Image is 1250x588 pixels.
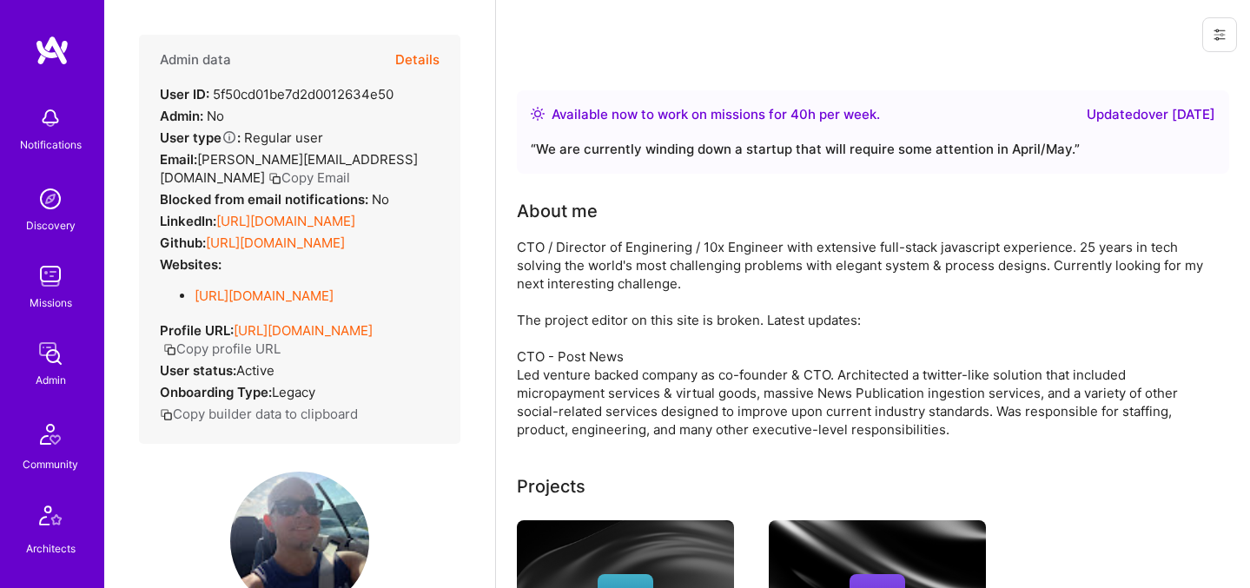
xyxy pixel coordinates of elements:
strong: Websites: [160,256,222,273]
div: CTO / Director of Enginering / 10x Engineer with extensive full-stack javascript experience. 25 y... [517,238,1212,439]
i: icon Copy [268,172,281,185]
div: Community [23,455,78,473]
span: 40 [790,106,808,122]
div: Discovery [26,216,76,235]
button: Details [395,35,440,85]
img: Architects [30,498,71,539]
strong: Profile URL: [160,322,234,339]
button: Copy builder data to clipboard [160,405,358,423]
strong: Onboarding Type: [160,384,272,400]
div: Architects [26,539,76,558]
button: Copy Email [268,168,350,187]
div: Notifications [20,135,82,154]
img: admin teamwork [33,336,68,371]
span: Active [236,362,274,379]
div: Missions [30,294,72,312]
div: Regular user [160,129,323,147]
div: No [160,190,389,208]
img: Availability [531,107,545,121]
div: Available now to work on missions for h per week . [552,104,880,125]
div: Projects [517,473,585,499]
div: “ We are currently winding down a startup that will require some attention in April/May. ” [531,139,1215,160]
span: legacy [272,384,315,400]
img: logo [35,35,69,66]
div: Admin [36,371,66,389]
strong: User type : [160,129,241,146]
div: Updated over [DATE] [1087,104,1215,125]
button: Copy profile URL [163,340,281,358]
div: About me [517,198,598,224]
strong: Blocked from email notifications: [160,191,372,208]
strong: Admin: [160,108,203,124]
img: Community [30,413,71,455]
strong: User status: [160,362,236,379]
a: [URL][DOMAIN_NAME] [234,322,373,339]
a: [URL][DOMAIN_NAME] [206,235,345,251]
img: discovery [33,182,68,216]
a: [URL][DOMAIN_NAME] [195,287,334,304]
strong: LinkedIn: [160,213,216,229]
i: Help [222,129,237,145]
span: [PERSON_NAME][EMAIL_ADDRESS][DOMAIN_NAME] [160,151,418,186]
strong: User ID: [160,86,209,102]
img: bell [33,101,68,135]
i: icon Copy [160,408,173,421]
div: 5f50cd01be7d2d0012634e50 [160,85,394,103]
div: No [160,107,224,125]
img: teamwork [33,259,68,294]
strong: Email: [160,151,197,168]
i: icon Copy [163,343,176,356]
strong: Github: [160,235,206,251]
h4: Admin data [160,52,231,68]
a: [URL][DOMAIN_NAME] [216,213,355,229]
